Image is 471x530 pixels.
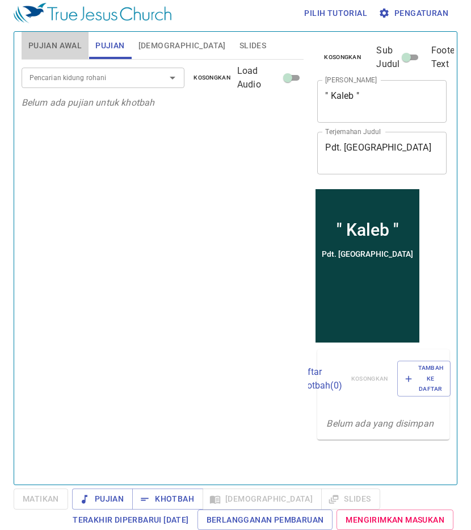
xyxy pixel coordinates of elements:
span: Kosongkan [194,73,230,83]
button: Kosongkan [187,71,237,85]
span: Slides [239,39,266,53]
textarea: Pdt. [GEOGRAPHIC_DATA] [325,142,439,164]
span: Kosongkan [324,52,361,62]
div: Daftar Khotbah(0)KosongkanTambah ke Daftar [317,349,449,408]
span: Khotbah [141,492,194,506]
button: Pengaturan [376,3,453,24]
span: Pilih tutorial [304,6,367,20]
i: Belum ada pujian untuk khotbah [22,97,155,108]
img: True Jesus Church [14,3,171,23]
p: Daftar Khotbah ( 0 ) [296,365,342,393]
span: [DEMOGRAPHIC_DATA] [138,39,226,53]
span: Mengirimkan Masukan [346,513,444,527]
span: Terakhir Diperbarui [DATE] [73,513,188,527]
button: Kosongkan [317,51,368,64]
iframe: from-child [313,186,422,345]
button: Khotbah [132,489,203,510]
span: Footer Text [431,44,457,71]
span: Pujian [95,39,124,53]
textarea: " Kaleb " [325,90,439,112]
span: Pujian Awal [28,39,82,53]
span: Pujian [81,492,124,506]
span: Load Audio [237,64,281,91]
span: Tambah ke Daftar [405,363,444,394]
button: Tambah ke Daftar [397,361,451,397]
span: Berlangganan Pembaruan [207,513,324,527]
button: Pujian [72,489,133,510]
i: Belum ada yang disimpan [326,418,433,429]
span: Sub Judul [376,44,399,71]
span: Pengaturan [381,6,448,20]
button: Open [165,70,180,86]
button: Pilih tutorial [300,3,372,24]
